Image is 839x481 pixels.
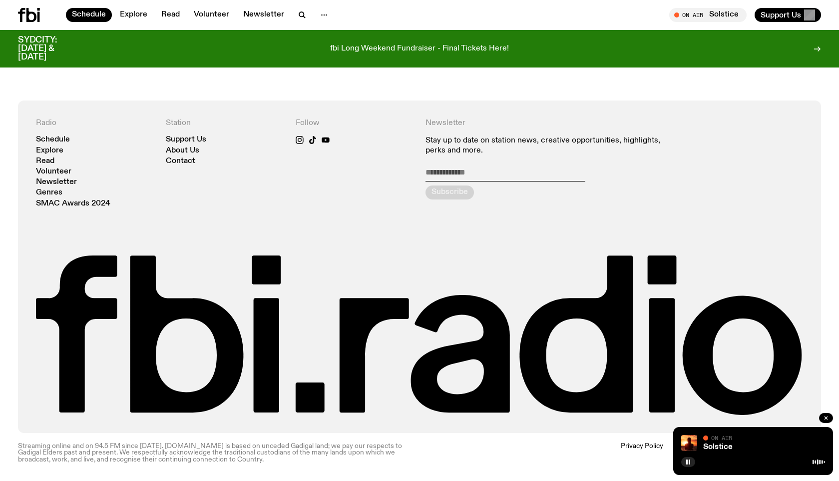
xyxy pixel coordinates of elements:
a: Contact [166,157,195,165]
a: Solstice [703,443,733,451]
a: Read [155,8,186,22]
button: Support Us [755,8,821,22]
a: Explore [36,147,63,154]
a: Schedule [36,136,70,143]
p: Stay up to date on station news, creative opportunities, highlights, perks and more. [425,136,673,155]
a: Volunteer [36,168,71,175]
a: Volunteer [188,8,235,22]
h4: Newsletter [425,118,673,128]
a: Genres [36,189,62,196]
span: On Air [711,434,732,441]
img: A girl standing in the ocean as waist level, staring into the rise of the sun. [681,435,697,451]
h4: Follow [296,118,414,128]
button: Subscribe [425,185,474,199]
a: Read [36,157,54,165]
p: fbi Long Weekend Fundraiser - Final Tickets Here! [330,44,509,53]
p: Streaming online and on 94.5 FM since [DATE]. [DOMAIN_NAME] is based on unceded Gadigal land; we ... [18,443,414,463]
a: Privacy Policy [621,443,663,463]
a: Support Us [166,136,206,143]
a: Schedule [66,8,112,22]
span: Support Us [761,10,801,19]
h4: Station [166,118,284,128]
a: About Us [166,147,199,154]
a: Newsletter [237,8,290,22]
h4: Radio [36,118,154,128]
a: SMAC Awards 2024 [36,200,110,207]
h3: SYDCITY: [DATE] & [DATE] [18,36,82,61]
a: Explore [114,8,153,22]
a: Newsletter [36,178,77,186]
button: On AirSolstice [669,8,747,22]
